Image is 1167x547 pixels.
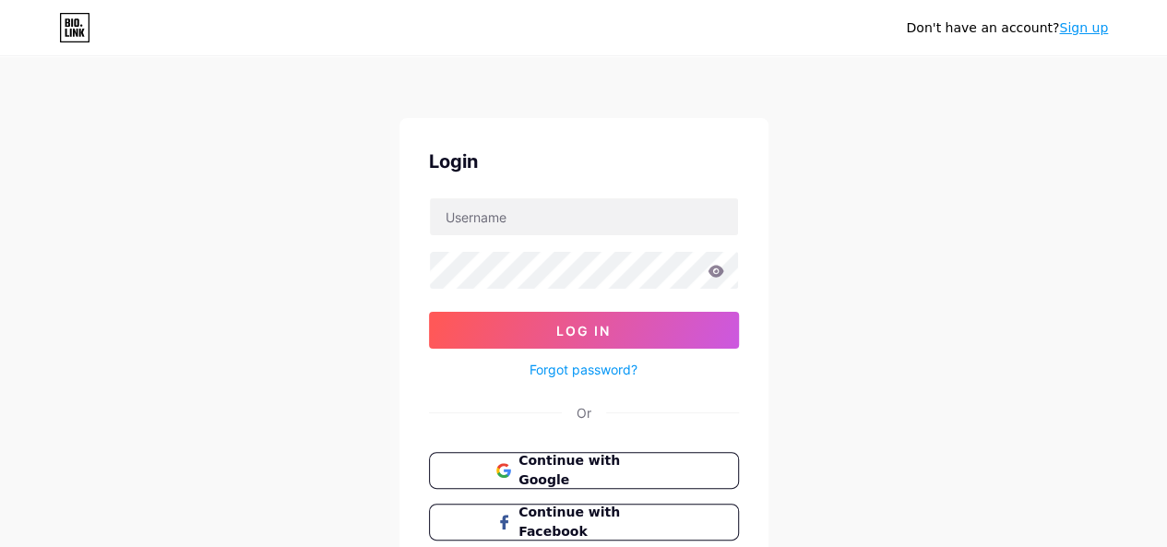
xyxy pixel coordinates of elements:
span: Continue with Facebook [518,503,671,541]
div: Login [429,148,739,175]
span: Continue with Google [518,451,671,490]
a: Forgot password? [530,360,637,379]
input: Username [430,198,738,235]
div: Or [577,403,591,422]
div: Don't have an account? [906,18,1108,38]
button: Continue with Facebook [429,504,739,541]
button: Log In [429,312,739,349]
button: Continue with Google [429,452,739,489]
a: Sign up [1059,20,1108,35]
span: Log In [556,323,611,339]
